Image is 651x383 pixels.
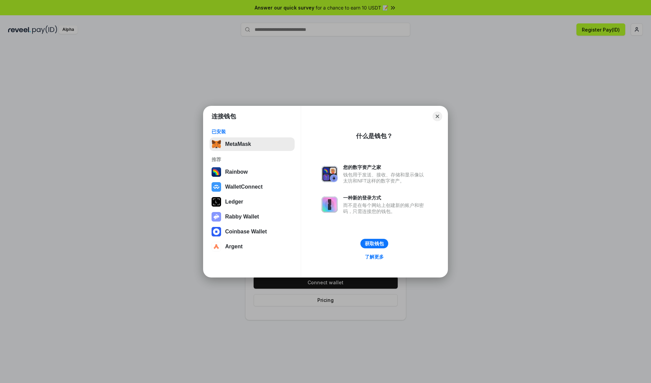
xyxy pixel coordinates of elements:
[212,227,221,236] img: svg+xml,%3Csvg%20width%3D%2228%22%20height%3D%2228%22%20viewBox%3D%220%200%2028%2028%22%20fill%3D...
[343,172,427,184] div: 钱包用于发送、接收、存储和显示像以太坊和NFT这样的数字资产。
[225,169,248,175] div: Rainbow
[210,210,295,224] button: Rabby Wallet
[212,167,221,177] img: svg+xml,%3Csvg%20width%3D%22120%22%20height%3D%22120%22%20viewBox%3D%220%200%20120%20120%22%20fil...
[433,112,442,121] button: Close
[225,229,267,235] div: Coinbase Wallet
[210,195,295,209] button: Ledger
[210,137,295,151] button: MetaMask
[212,139,221,149] img: svg+xml,%3Csvg%20fill%3D%22none%22%20height%3D%2233%22%20viewBox%3D%220%200%2035%2033%22%20width%...
[356,132,393,140] div: 什么是钱包？
[225,199,243,205] div: Ledger
[365,254,384,260] div: 了解更多
[210,225,295,238] button: Coinbase Wallet
[361,252,388,261] a: 了解更多
[225,244,243,250] div: Argent
[212,182,221,192] img: svg+xml,%3Csvg%20width%3D%2228%22%20height%3D%2228%22%20viewBox%3D%220%200%2028%2028%22%20fill%3D...
[210,165,295,179] button: Rainbow
[343,164,427,170] div: 您的数字资产之家
[212,112,236,120] h1: 连接钱包
[210,240,295,253] button: Argent
[212,129,293,135] div: 已安装
[343,195,427,201] div: 一种新的登录方式
[212,197,221,207] img: svg+xml,%3Csvg%20xmlns%3D%22http%3A%2F%2Fwww.w3.org%2F2000%2Fsvg%22%20width%3D%2228%22%20height%3...
[360,239,388,248] button: 获取钱包
[321,166,338,182] img: svg+xml,%3Csvg%20xmlns%3D%22http%3A%2F%2Fwww.w3.org%2F2000%2Fsvg%22%20fill%3D%22none%22%20viewBox...
[210,180,295,194] button: WalletConnect
[225,141,251,147] div: MetaMask
[321,196,338,213] img: svg+xml,%3Csvg%20xmlns%3D%22http%3A%2F%2Fwww.w3.org%2F2000%2Fsvg%22%20fill%3D%22none%22%20viewBox...
[212,242,221,251] img: svg+xml,%3Csvg%20width%3D%2228%22%20height%3D%2228%22%20viewBox%3D%220%200%2028%2028%22%20fill%3D...
[225,214,259,220] div: Rabby Wallet
[212,212,221,222] img: svg+xml,%3Csvg%20xmlns%3D%22http%3A%2F%2Fwww.w3.org%2F2000%2Fsvg%22%20fill%3D%22none%22%20viewBox...
[212,156,293,162] div: 推荐
[365,241,384,247] div: 获取钱包
[343,202,427,214] div: 而不是在每个网站上创建新的账户和密码，只需连接您的钱包。
[225,184,263,190] div: WalletConnect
